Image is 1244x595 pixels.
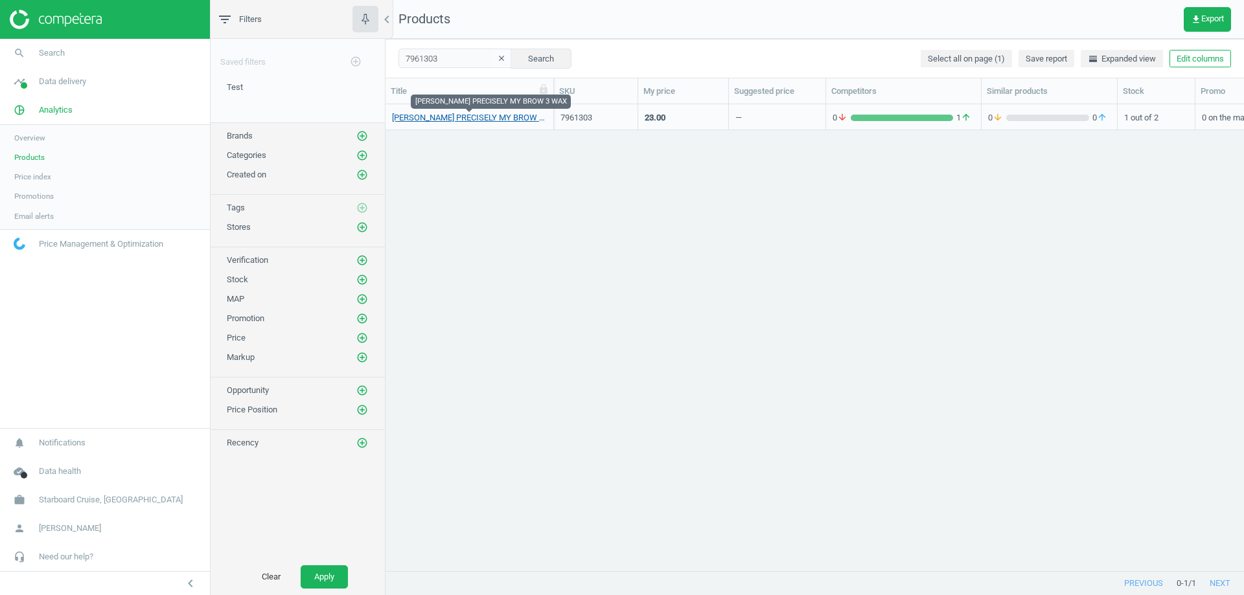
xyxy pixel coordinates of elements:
[356,352,368,363] i: add_circle_outline
[356,221,368,233] i: add_circle_outline
[7,544,32,569] i: headset_mic
[356,254,368,266] i: add_circle_outline
[1177,578,1188,589] span: 0 - 1
[398,49,512,68] input: SKU/Title search
[174,575,207,592] button: chevron_left
[14,133,45,143] span: Overview
[1188,578,1196,589] span: / 1
[921,50,1012,68] button: Select all on page (1)
[734,85,820,97] div: Suggested price
[183,576,198,591] i: chevron_left
[39,437,86,449] span: Notifications
[356,404,368,416] i: add_circle_outline
[227,131,253,140] span: Brands
[497,54,506,63] i: clear
[356,149,369,162] button: add_circle_outline
[301,565,348,589] button: Apply
[7,41,32,65] i: search
[1169,50,1231,68] button: Edit columns
[1097,112,1107,124] i: arrow_upward
[39,104,73,116] span: Analytics
[227,170,266,179] span: Created on
[227,405,277,414] span: Price Position
[645,112,665,124] div: 23.00
[356,274,368,286] i: add_circle_outline
[217,12,233,27] i: filter_list
[227,82,243,92] span: Test
[1019,50,1074,68] button: Save report
[993,112,1003,124] i: arrow_downward
[356,384,369,397] button: add_circle_outline
[227,352,255,362] span: Markup
[953,112,974,124] span: 1
[1184,7,1231,32] button: get_appExport
[356,293,369,306] button: add_circle_outline
[1123,85,1190,97] div: Stock
[386,104,1244,561] div: grid
[39,522,101,534] span: [PERSON_NAME]
[1111,572,1177,595] button: previous
[988,112,1006,124] span: 0
[39,47,65,59] span: Search
[356,436,369,449] button: add_circle_outline
[831,85,976,97] div: Competitors
[356,273,369,286] button: add_circle_outline
[1089,112,1111,124] span: 0
[211,39,385,75] div: Saved filters
[227,313,264,323] span: Promotion
[511,49,571,68] button: Search
[1191,14,1224,25] span: Export
[398,11,450,27] span: Products
[227,438,259,447] span: Recency
[559,85,632,97] div: SKU
[735,112,742,128] div: —
[356,331,369,344] button: add_circle_outline
[411,95,571,109] div: [PERSON_NAME] PRECISELY MY BROW 3 WAX
[356,150,368,161] i: add_circle_outline
[833,112,851,124] span: 0
[560,112,631,124] div: 7961303
[1088,54,1098,64] i: horizontal_split
[356,202,368,214] i: add_circle_outline
[7,431,32,455] i: notifications
[7,69,32,94] i: timeline
[7,488,32,512] i: work
[356,168,369,181] button: add_circle_outline
[350,56,362,67] i: add_circle_outline
[227,255,268,265] span: Verification
[379,12,395,27] i: chevron_left
[227,222,251,232] span: Stores
[356,169,368,181] i: add_circle_outline
[356,221,369,234] button: add_circle_outline
[227,294,244,304] span: MAP
[227,150,266,160] span: Categories
[928,53,1005,65] span: Select all on page (1)
[356,201,369,214] button: add_circle_outline
[7,516,32,541] i: person
[356,351,369,364] button: add_circle_outline
[356,313,368,324] i: add_circle_outline
[356,385,368,396] i: add_circle_outline
[14,172,51,182] span: Price index
[356,130,368,142] i: add_circle_outline
[392,112,547,124] a: [PERSON_NAME] PRECISELY MY BROW 3 WAX
[239,14,262,25] span: Filters
[227,203,245,212] span: Tags
[39,494,183,506] span: Starboard Cruise, [GEOGRAPHIC_DATA]
[39,551,93,563] span: Need our help?
[1026,53,1067,65] span: Save report
[356,254,369,267] button: add_circle_outline
[39,238,163,250] span: Price Management & Optimization
[39,466,81,477] span: Data health
[643,85,723,97] div: My price
[1081,50,1163,68] button: horizontal_splitExpanded view
[227,275,248,284] span: Stock
[39,76,86,87] span: Data delivery
[227,385,269,395] span: Opportunity
[356,312,369,325] button: add_circle_outline
[356,293,368,305] i: add_circle_outline
[1191,14,1201,25] i: get_app
[356,437,368,449] i: add_circle_outline
[248,565,294,589] button: Clear
[356,332,368,344] i: add_circle_outline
